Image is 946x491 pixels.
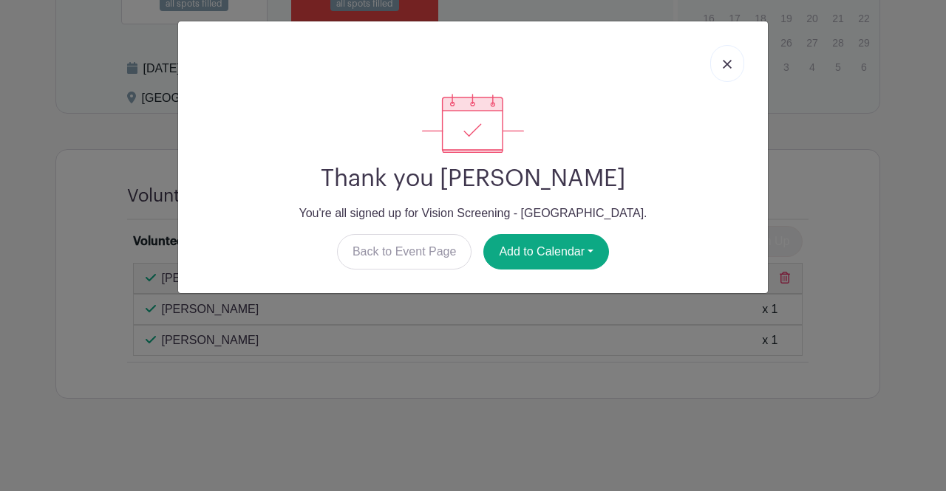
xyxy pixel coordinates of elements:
a: Back to Event Page [337,234,472,269]
button: Add to Calendar [483,234,609,269]
p: You're all signed up for Vision Screening - [GEOGRAPHIC_DATA]. [190,205,756,222]
h2: Thank you [PERSON_NAME] [190,165,756,193]
img: signup_complete-c468d5dda3e2740ee63a24cb0ba0d3ce5d8a4ecd24259e683200fb1569d990c8.svg [422,94,524,153]
img: close_button-5f87c8562297e5c2d7936805f587ecaba9071eb48480494691a3f1689db116b3.svg [723,60,732,69]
